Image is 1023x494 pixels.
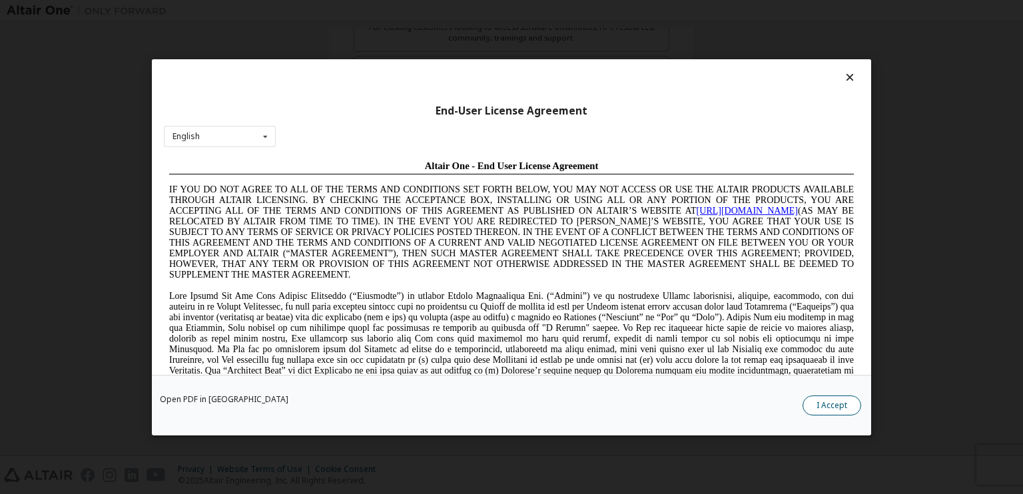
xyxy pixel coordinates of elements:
span: IF YOU DO NOT AGREE TO ALL OF THE TERMS AND CONDITIONS SET FORTH BELOW, YOU MAY NOT ACCESS OR USE... [5,29,690,124]
div: English [172,132,200,140]
button: I Accept [803,395,861,415]
span: Altair One - End User License Agreement [261,5,435,16]
a: [URL][DOMAIN_NAME] [533,51,634,61]
a: Open PDF in [GEOGRAPHIC_DATA] [160,395,288,403]
span: Lore Ipsumd Sit Ame Cons Adipisc Elitseddo (“Eiusmodte”) in utlabor Etdolo Magnaaliqua Eni. (“Adm... [5,136,690,231]
div: End-User License Agreement [164,104,859,117]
